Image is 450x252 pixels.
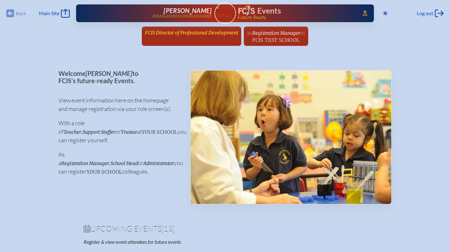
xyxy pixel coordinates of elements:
[164,7,212,14] span: [PERSON_NAME]
[63,129,81,135] span: Teacher
[417,10,433,16] span: Log out
[212,2,238,19] img: User Avatar
[145,30,238,36] span: FCIS Director of Professional Development
[96,7,212,20] a: [PERSON_NAME][EMAIL_ADDRESS][DOMAIN_NAME]
[191,71,391,204] img: Events
[143,160,174,166] span: Administrator
[61,160,109,166] span: Registration Manager
[142,129,177,135] span: your school
[247,29,252,36] span: as
[153,14,212,18] p: [EMAIL_ADDRESS][DOMAIN_NAME]
[244,27,308,46] a: asRegistration ManageratFCIS Test School
[39,10,59,16] span: Main Site
[58,96,180,113] p: View event information here on the homepage and manage registration via your role screen(s).
[121,129,137,135] span: Trustee
[58,70,180,84] p: Welcome to FCIS’s future-ready Events.
[39,9,70,18] a: Main Site
[58,150,180,176] p: As a , or you can register colleagues.
[214,3,236,24] a: User Avatar
[238,5,354,20] div: FCIS Events — Future ready
[161,224,175,233] span: [13]
[111,160,138,166] span: School Head
[87,169,122,175] span: your school
[84,225,367,232] h1: Upcoming Events
[82,129,115,135] span: Support Staffer
[84,239,250,245] p: Register & view event attendees for future events
[300,29,305,36] span: at
[252,30,300,36] span: Registration Manager
[142,27,241,39] a: FCIS Director of Professional Development
[58,119,180,144] p: With a role of , or at you can register yourself.
[238,15,354,20] span: Future Ready
[86,70,132,77] span: [PERSON_NAME]
[252,37,299,43] span: FCIS Test School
